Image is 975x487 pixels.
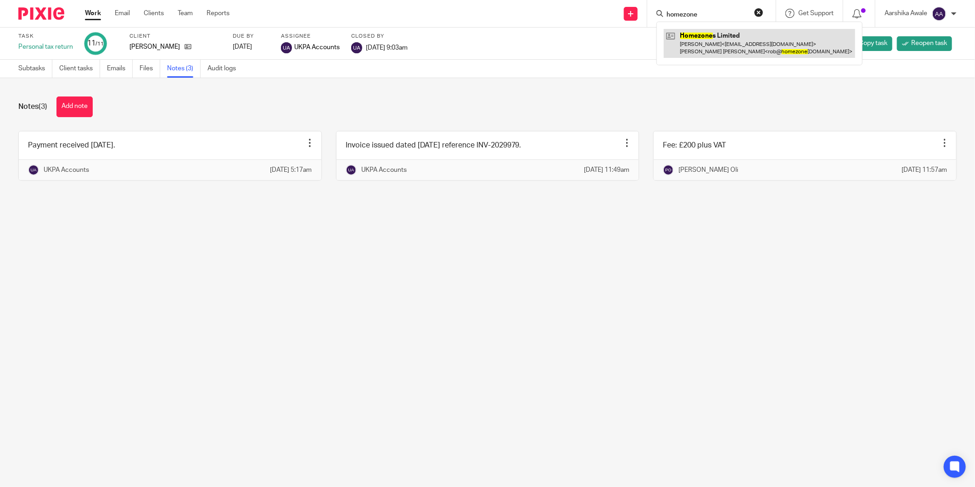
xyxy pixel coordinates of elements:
a: Client tasks [59,60,100,78]
div: [DATE] [233,42,269,51]
p: [PERSON_NAME] [129,42,180,51]
span: Reopen task [911,39,947,48]
button: Clear [754,8,763,17]
p: UKPA Accounts [361,165,407,175]
img: Pixie [18,7,64,20]
button: Add note [56,96,93,117]
h1: Notes [18,102,47,112]
span: Copy task [859,39,887,48]
a: Clients [144,9,164,18]
img: svg%3E [281,42,292,53]
a: Emails [107,60,133,78]
span: [DATE] 9:03am [366,44,408,51]
p: [PERSON_NAME] Oli [678,165,738,175]
span: UKPA Accounts [294,43,340,52]
label: Closed by [351,33,408,40]
label: Assignee [281,33,340,40]
a: Files [140,60,160,78]
div: Personal tax return [18,42,73,51]
a: Audit logs [207,60,243,78]
label: Task [18,33,73,40]
img: svg%3E [28,164,39,176]
a: Notes (3) [167,60,201,78]
input: Search [666,11,748,19]
a: Copy task [845,36,892,51]
img: svg%3E [663,164,674,176]
a: Reports [207,9,230,18]
span: Get Support [798,10,834,17]
a: Work [85,9,101,18]
p: [DATE] 11:57am [902,165,947,175]
p: Aarshika Awale [885,9,927,18]
p: UKPA Accounts [44,165,89,175]
a: Email [115,9,130,18]
img: svg%3E [351,42,362,53]
small: /11 [95,41,104,46]
a: Reopen task [897,36,952,51]
a: Team [178,9,193,18]
a: Subtasks [18,60,52,78]
label: Due by [233,33,269,40]
span: (3) [39,103,47,110]
label: Client [129,33,221,40]
img: svg%3E [346,164,357,176]
p: [DATE] 5:17am [270,165,312,175]
div: 11 [87,38,104,49]
p: [DATE] 11:49am [584,165,629,175]
img: svg%3E [932,6,947,21]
